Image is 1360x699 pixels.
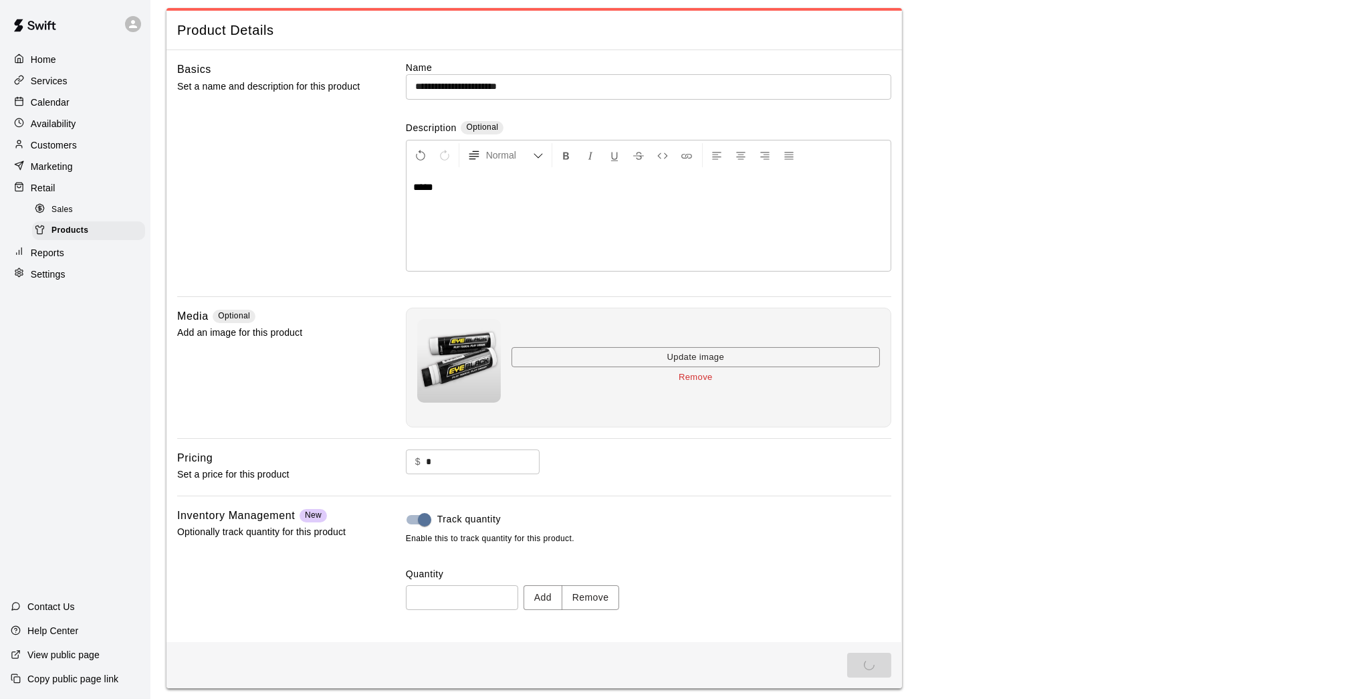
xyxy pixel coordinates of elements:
[627,143,650,167] button: Format Strikethrough
[177,524,363,540] p: Optionally track quantity for this product
[31,268,66,281] p: Settings
[51,224,88,237] span: Products
[177,466,363,483] p: Set a price for this product
[512,347,880,368] button: Update image
[218,311,250,320] span: Optional
[31,246,64,260] p: Reports
[437,512,501,526] span: Track quantity
[754,143,776,167] button: Right Align
[11,92,140,112] a: Calendar
[651,143,674,167] button: Insert Code
[409,143,432,167] button: Undo
[433,143,456,167] button: Redo
[11,157,140,177] a: Marketing
[31,96,70,109] p: Calendar
[603,143,626,167] button: Format Underline
[406,61,891,74] label: Name
[31,160,73,173] p: Marketing
[417,319,501,403] img: product image
[31,181,55,195] p: Retail
[27,648,100,662] p: View public page
[406,121,457,136] label: Description
[305,510,322,520] span: New
[177,324,363,341] p: Add an image for this product
[406,567,891,581] label: Quantity
[466,122,498,132] span: Optional
[31,117,76,130] p: Availability
[729,143,752,167] button: Center Align
[11,49,140,70] a: Home
[31,53,56,66] p: Home
[415,455,421,469] p: $
[11,264,140,284] a: Settings
[524,585,562,610] button: Add
[462,143,549,167] button: Formatting Options
[177,61,211,78] h6: Basics
[177,78,363,95] p: Set a name and description for this product
[11,71,140,91] a: Services
[11,114,140,134] a: Availability
[32,201,145,219] div: Sales
[555,143,578,167] button: Format Bold
[512,367,880,388] button: Remove
[177,507,295,524] h6: Inventory Management
[406,532,891,546] span: Enable this to track quantity for this product.
[177,450,213,467] h6: Pricing
[31,74,68,88] p: Services
[11,243,140,263] a: Reports
[27,600,75,613] p: Contact Us
[51,203,73,217] span: Sales
[486,148,533,162] span: Normal
[675,143,698,167] button: Insert Link
[562,585,620,610] button: Remove
[27,672,118,686] p: Copy public page link
[705,143,728,167] button: Left Align
[32,199,150,220] a: Sales
[177,21,891,39] span: Product Details
[177,308,209,325] h6: Media
[27,624,78,637] p: Help Center
[11,135,140,155] a: Customers
[32,220,150,241] a: Products
[579,143,602,167] button: Format Italics
[11,178,140,198] a: Retail
[31,138,77,152] p: Customers
[32,221,145,240] div: Products
[778,143,800,167] button: Justify Align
